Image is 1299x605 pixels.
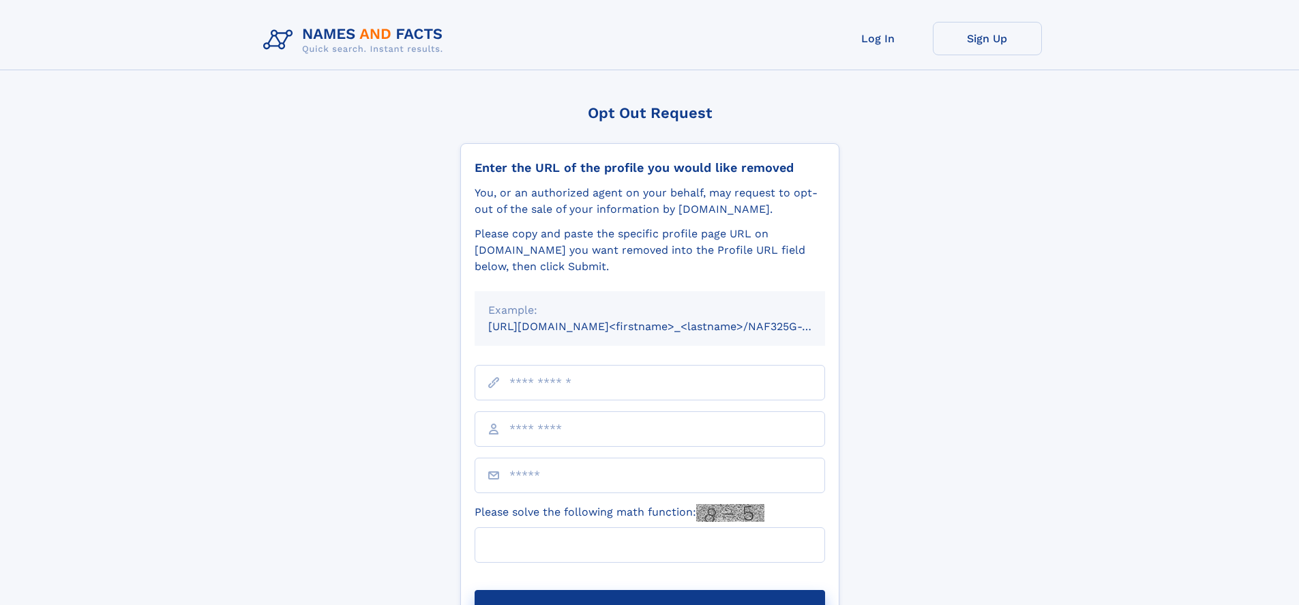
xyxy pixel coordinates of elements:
[475,504,764,522] label: Please solve the following math function:
[258,22,454,59] img: Logo Names and Facts
[933,22,1042,55] a: Sign Up
[460,104,839,121] div: Opt Out Request
[488,302,811,319] div: Example:
[475,160,825,175] div: Enter the URL of the profile you would like removed
[824,22,933,55] a: Log In
[488,320,851,333] small: [URL][DOMAIN_NAME]<firstname>_<lastname>/NAF325G-xxxxxxxx
[475,185,825,218] div: You, or an authorized agent on your behalf, may request to opt-out of the sale of your informatio...
[475,226,825,275] div: Please copy and paste the specific profile page URL on [DOMAIN_NAME] you want removed into the Pr...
